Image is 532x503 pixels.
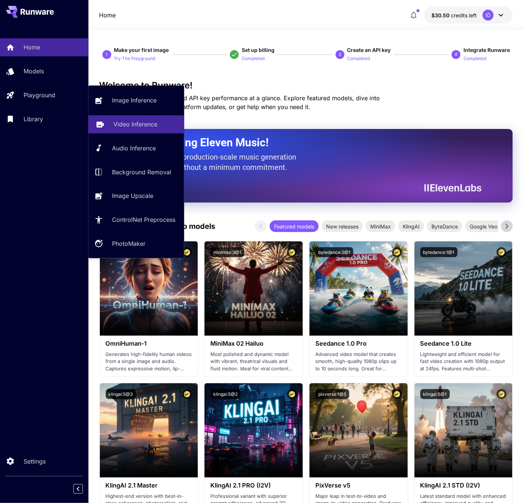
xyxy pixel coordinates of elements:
p: 1 [105,51,108,58]
p: Completed [347,55,370,62]
span: MiniMax [366,223,395,230]
button: pixverse:1@5 [315,389,349,399]
p: ControlNet Preprocess [112,215,175,224]
p: Video Inference [113,120,157,129]
h3: KlingAI 2.1 PRO (I2V) [210,482,297,489]
p: Audio Inference [112,144,156,153]
h3: Welcome to Runware! [99,80,513,91]
p: Image Inference [112,96,157,105]
h3: Seedance 1.0 Pro [315,340,402,347]
img: alt [100,241,198,336]
button: Certified Model – Vetted for best performance and includes a commercial license. [497,247,507,257]
p: Generates high-fidelity human videos from a single image and audio. Captures expressive motion, l... [106,351,192,373]
p: The only way to get production-scale music generation from Eleven Labs without a minimum commitment. [118,152,302,172]
div: Collapse sidebar [79,482,88,496]
button: Certified Model – Vetted for best performance and includes a commercial license. [497,389,507,399]
h3: MiniMax 02 Hailuo [210,340,297,347]
a: ControlNet Preprocess [88,211,184,229]
span: Create an API key [347,47,391,53]
p: Settings [24,457,46,466]
button: Certified Model – Vetted for best performance and includes a commercial license. [287,389,297,399]
p: Lightweight and efficient model for fast video creation with 1080p output at 24fps. Features mult... [420,351,507,373]
p: 3 [339,51,341,58]
img: alt [204,383,303,478]
a: Image Inference [88,91,184,109]
span: credits left [451,12,477,18]
div: IÖ [483,10,494,21]
button: klingai:5@2 [210,389,241,399]
h3: OmniHuman‑1 [106,340,192,347]
a: Video Inference [88,115,184,133]
span: Google Veo [465,223,502,230]
p: Completed [242,55,265,62]
p: Try The Playground [114,55,155,62]
img: alt [309,241,408,336]
p: Models [24,67,44,76]
button: Certified Model – Vetted for best performance and includes a commercial license. [182,389,192,399]
img: alt [309,383,408,478]
img: alt [204,241,303,336]
span: Featured models [270,223,319,230]
span: Integrate Runware [463,47,510,53]
span: Make your first image [114,47,169,53]
p: Home [99,11,116,20]
span: New releases [322,223,363,230]
button: $30.50318 [424,7,513,24]
h3: Seedance 1.0 Lite [420,340,507,347]
img: alt [414,383,513,478]
button: bytedance:1@1 [420,247,458,257]
h2: Now Supporting Eleven Music! [118,136,476,150]
p: 4 [455,51,458,58]
p: Completed [463,55,486,62]
a: Audio Inference [88,139,184,157]
button: Certified Model – Vetted for best performance and includes a commercial license. [392,389,402,399]
button: bytedance:2@1 [315,247,353,257]
p: Library [24,115,43,123]
img: alt [100,383,198,478]
a: Image Upscale [88,187,184,205]
button: Certified Model – Vetted for best performance and includes a commercial license. [182,247,192,257]
button: Certified Model – Vetted for best performance and includes a commercial license. [392,247,402,257]
img: alt [414,241,513,336]
span: ByteDance [427,223,462,230]
p: Home [24,43,40,52]
nav: breadcrumb [99,11,116,20]
a: Background Removal [88,163,184,181]
span: Check out your usage stats and API key performance at a glance. Explore featured models, dive int... [99,94,380,111]
button: klingai:5@3 [106,389,136,399]
button: klingai:5@1 [420,389,450,399]
span: KlingAI [398,223,424,230]
p: Background Removal [112,168,171,177]
button: Certified Model – Vetted for best performance and includes a commercial license. [287,247,297,257]
a: PhotoMaker [88,235,184,253]
span: Set up billing [242,47,274,53]
p: Most polished and dynamic model with vibrant, theatrical visuals and fluid motion. Ideal for vira... [210,351,297,373]
button: minimax:3@1 [210,247,244,257]
h3: KlingAI 2.1 Master [106,482,192,489]
div: $30.50318 [431,11,477,19]
h3: PixVerse v5 [315,482,402,489]
span: $30.50 [431,12,451,18]
p: PhotoMaker [112,239,146,248]
p: Advanced video model that creates smooth, high-quality 1080p clips up to 10 seconds long. Great f... [315,351,402,373]
button: Collapse sidebar [73,484,83,494]
h3: KlingAI 2.1 STD (I2V) [420,482,507,489]
p: Playground [24,91,55,99]
p: Image Upscale [112,191,153,200]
